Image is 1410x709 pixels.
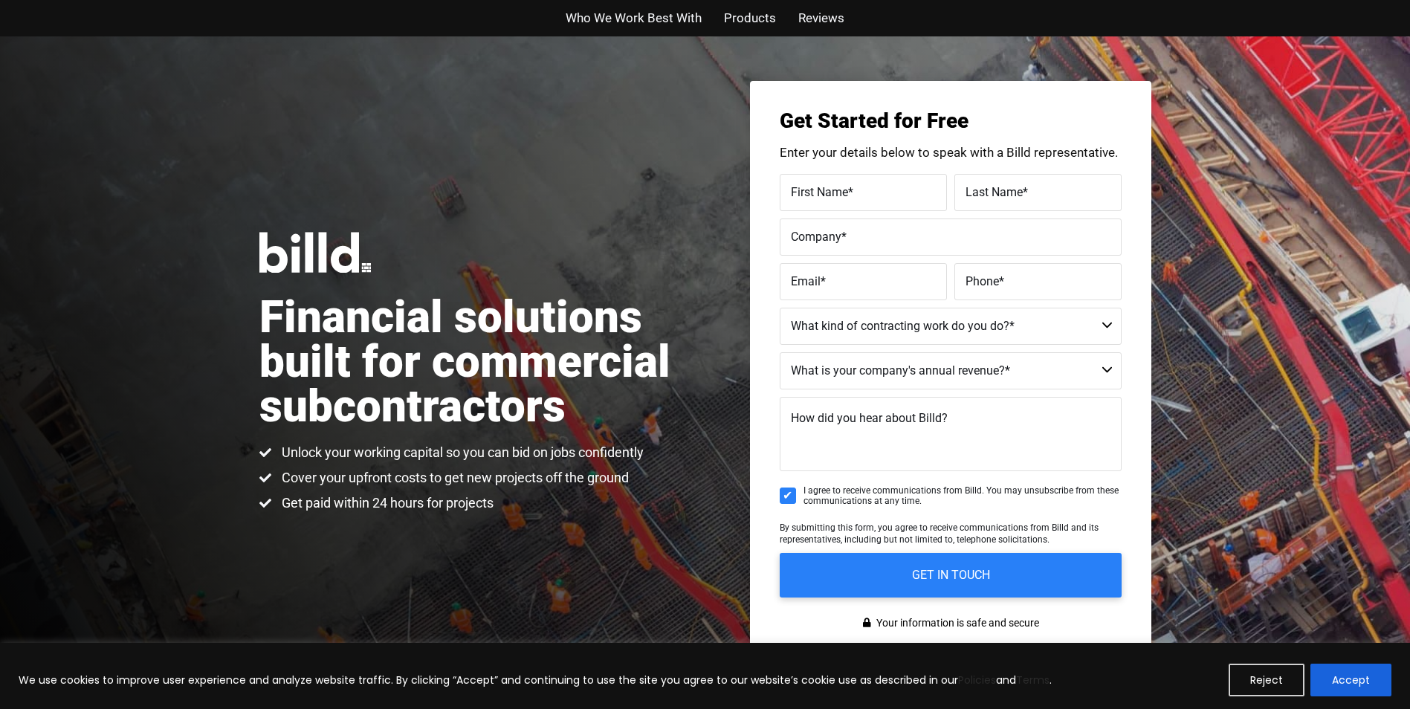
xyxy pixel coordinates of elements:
[791,184,848,198] span: First Name
[780,488,796,504] input: I agree to receive communications from Billd. You may unsubscribe from these communications at an...
[791,411,948,425] span: How did you hear about Billd?
[278,444,644,462] span: Unlock your working capital so you can bid on jobs confidently
[958,673,996,687] a: Policies
[780,553,1122,598] input: GET IN TOUCH
[966,273,999,288] span: Phone
[791,229,841,243] span: Company
[1310,664,1391,696] button: Accept
[1016,673,1050,687] a: Terms
[259,295,705,429] h1: Financial solutions built for commercial subcontractors
[566,7,702,29] a: Who We Work Best With
[278,469,629,487] span: Cover your upfront costs to get new projects off the ground
[780,111,1122,132] h3: Get Started for Free
[724,7,776,29] a: Products
[966,184,1023,198] span: Last Name
[791,273,821,288] span: Email
[798,7,844,29] a: Reviews
[19,671,1052,689] p: We use cookies to improve user experience and analyze website traffic. By clicking “Accept” and c...
[1229,664,1304,696] button: Reject
[780,146,1122,159] p: Enter your details below to speak with a Billd representative.
[278,494,494,512] span: Get paid within 24 hours for projects
[803,485,1122,507] span: I agree to receive communications from Billd. You may unsubscribe from these communications at an...
[780,522,1099,545] span: By submitting this form, you agree to receive communications from Billd and its representatives, ...
[873,612,1039,634] span: Your information is safe and secure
